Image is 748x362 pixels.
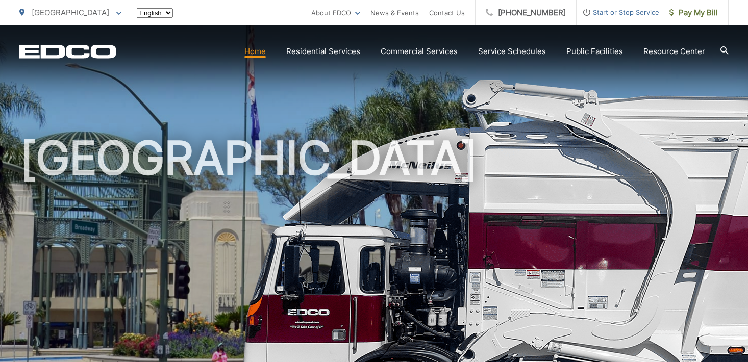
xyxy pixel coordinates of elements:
[669,7,718,19] span: Pay My Bill
[370,7,419,19] a: News & Events
[32,8,109,17] span: [GEOGRAPHIC_DATA]
[137,8,173,18] select: Select a language
[478,45,546,58] a: Service Schedules
[381,45,458,58] a: Commercial Services
[643,45,705,58] a: Resource Center
[566,45,623,58] a: Public Facilities
[311,7,360,19] a: About EDCO
[286,45,360,58] a: Residential Services
[244,45,266,58] a: Home
[429,7,465,19] a: Contact Us
[19,44,116,59] a: EDCD logo. Return to the homepage.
